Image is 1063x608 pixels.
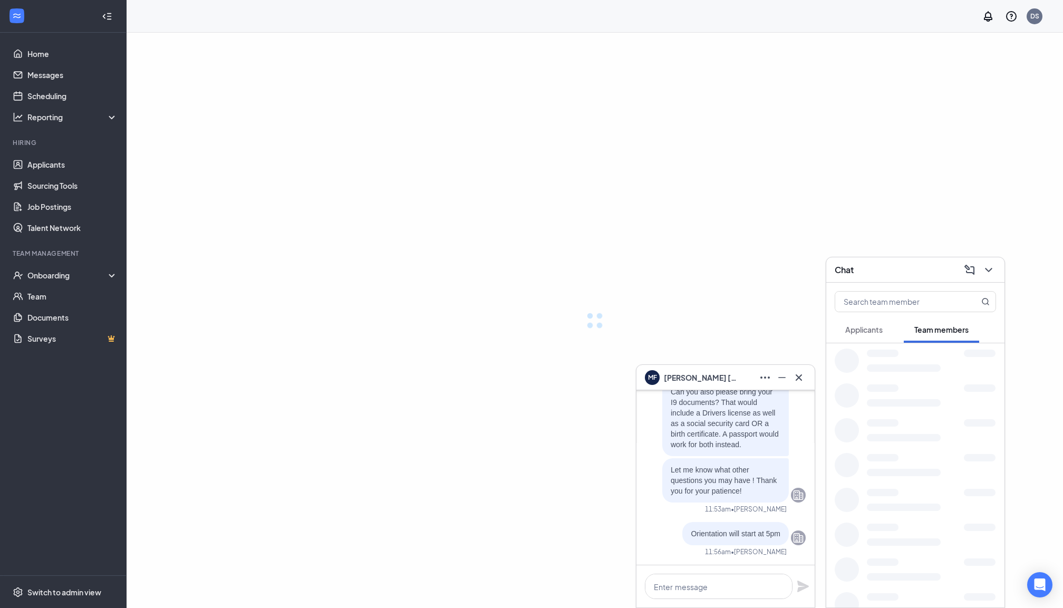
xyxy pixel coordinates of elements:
svg: Minimize [776,371,788,384]
a: Scheduling [27,85,118,107]
div: Onboarding [27,270,118,281]
a: Team [27,286,118,307]
button: Cross [789,369,806,386]
span: Applicants [845,325,883,334]
svg: Company [792,532,805,544]
div: Switch to admin view [27,587,101,597]
div: DS [1030,12,1039,21]
svg: ComposeMessage [963,264,976,276]
button: ComposeMessage [960,262,977,278]
div: Open Intercom Messenger [1027,572,1052,597]
svg: ChevronDown [982,264,995,276]
a: Job Postings [27,196,118,217]
div: 11:53am [705,505,731,514]
svg: WorkstreamLogo [12,11,22,21]
span: • [PERSON_NAME] [731,547,787,556]
svg: MagnifyingGlass [981,297,990,306]
a: Talent Network [27,217,118,238]
div: 11:56am [705,547,731,556]
svg: Company [792,489,805,501]
div: Team Management [13,249,115,258]
div: Reporting [27,112,118,122]
span: Orientation will start at 5pm [691,529,780,538]
svg: QuestionInfo [1005,10,1018,23]
a: Sourcing Tools [27,175,118,196]
span: • [PERSON_NAME] [731,505,787,514]
svg: Settings [13,587,23,597]
h3: Chat [835,264,854,276]
span: [PERSON_NAME] [PERSON_NAME] [664,372,738,383]
svg: Ellipses [759,371,771,384]
svg: Plane [797,580,809,593]
svg: Collapse [102,11,112,22]
svg: UserCheck [13,270,23,281]
div: Hiring [13,138,115,147]
svg: Analysis [13,112,23,122]
span: Team members [914,325,969,334]
input: Search team member [835,292,960,312]
svg: Notifications [982,10,994,23]
span: Let me know what other questions you may have ! Thank you for your patience! [671,466,777,495]
a: Applicants [27,154,118,175]
a: Messages [27,64,118,85]
button: Minimize [772,369,789,386]
svg: Cross [793,371,805,384]
a: Home [27,43,118,64]
button: Ellipses [756,369,772,386]
button: ChevronDown [979,262,996,278]
a: Documents [27,307,118,328]
a: SurveysCrown [27,328,118,349]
